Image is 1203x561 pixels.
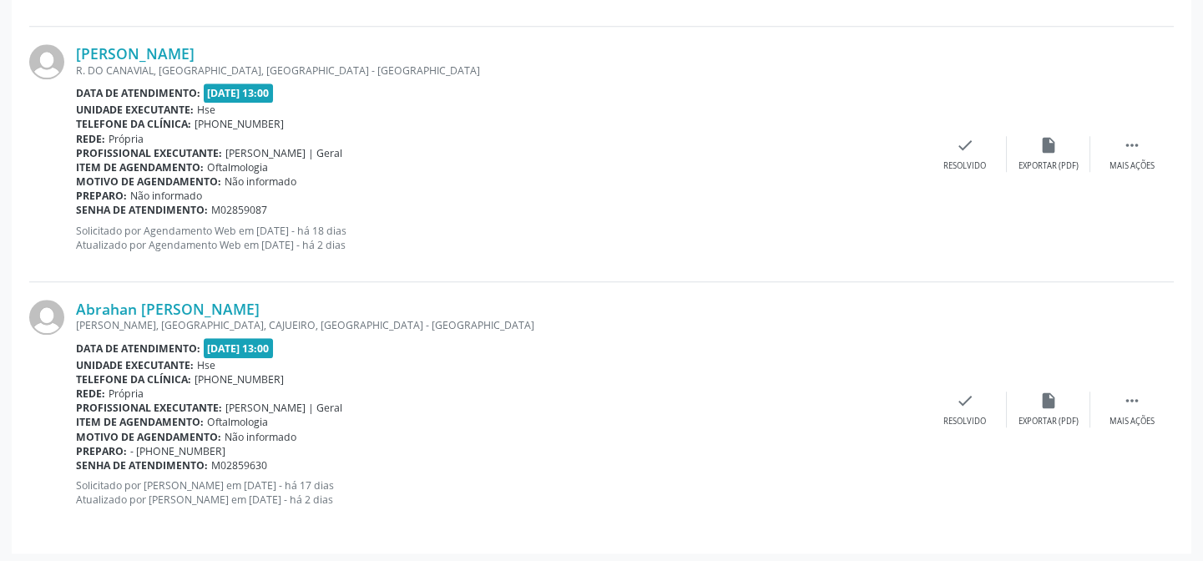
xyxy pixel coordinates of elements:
p: Solicitado por [PERSON_NAME] em [DATE] - há 17 dias Atualizado por [PERSON_NAME] em [DATE] - há 2... [76,478,923,507]
b: Preparo: [76,444,127,458]
span: [PERSON_NAME] | Geral [225,146,342,160]
div: R. DO CANAVIAL, [GEOGRAPHIC_DATA], [GEOGRAPHIC_DATA] - [GEOGRAPHIC_DATA] [76,63,923,78]
a: Abrahan [PERSON_NAME] [76,300,260,318]
b: Data de atendimento: [76,86,200,100]
b: Data de atendimento: [76,341,200,356]
span: Oftalmologia [207,415,268,429]
b: Motivo de agendamento: [76,174,221,189]
div: Mais ações [1109,160,1155,172]
i:  [1123,392,1141,410]
p: Solicitado por Agendamento Web em [DATE] - há 18 dias Atualizado por Agendamento Web em [DATE] - ... [76,224,923,252]
b: Motivo de agendamento: [76,430,221,444]
b: Preparo: [76,189,127,203]
span: M02859087 [211,203,267,217]
span: [DATE] 13:00 [204,338,274,357]
img: img [29,300,64,335]
b: Profissional executante: [76,401,222,415]
i: check [956,136,974,154]
div: Resolvido [943,416,986,427]
b: Unidade executante: [76,358,194,372]
span: [DATE] 13:00 [204,83,274,103]
span: Hse [197,103,215,117]
img: img [29,44,64,79]
span: Própria [109,132,144,146]
b: Rede: [76,387,105,401]
span: Não informado [130,189,202,203]
b: Item de agendamento: [76,160,204,174]
span: Hse [197,358,215,372]
b: Senha de atendimento: [76,203,208,217]
span: [PHONE_NUMBER] [195,117,284,131]
div: Resolvido [943,160,986,172]
span: Própria [109,387,144,401]
span: [PERSON_NAME] | Geral [225,401,342,415]
div: Exportar (PDF) [1019,416,1079,427]
i: insert_drive_file [1039,136,1058,154]
span: Oftalmologia [207,160,268,174]
b: Rede: [76,132,105,146]
b: Profissional executante: [76,146,222,160]
div: Mais ações [1109,416,1155,427]
span: - [PHONE_NUMBER] [130,444,225,458]
span: [PHONE_NUMBER] [195,372,284,387]
b: Item de agendamento: [76,415,204,429]
div: Exportar (PDF) [1019,160,1079,172]
span: Não informado [225,430,296,444]
a: [PERSON_NAME] [76,44,195,63]
i: check [956,392,974,410]
b: Senha de atendimento: [76,458,208,473]
b: Telefone da clínica: [76,372,191,387]
i:  [1123,136,1141,154]
b: Telefone da clínica: [76,117,191,131]
span: M02859630 [211,458,267,473]
i: insert_drive_file [1039,392,1058,410]
div: [PERSON_NAME], [GEOGRAPHIC_DATA], CAJUEIRO, [GEOGRAPHIC_DATA] - [GEOGRAPHIC_DATA] [76,318,923,332]
span: Não informado [225,174,296,189]
b: Unidade executante: [76,103,194,117]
